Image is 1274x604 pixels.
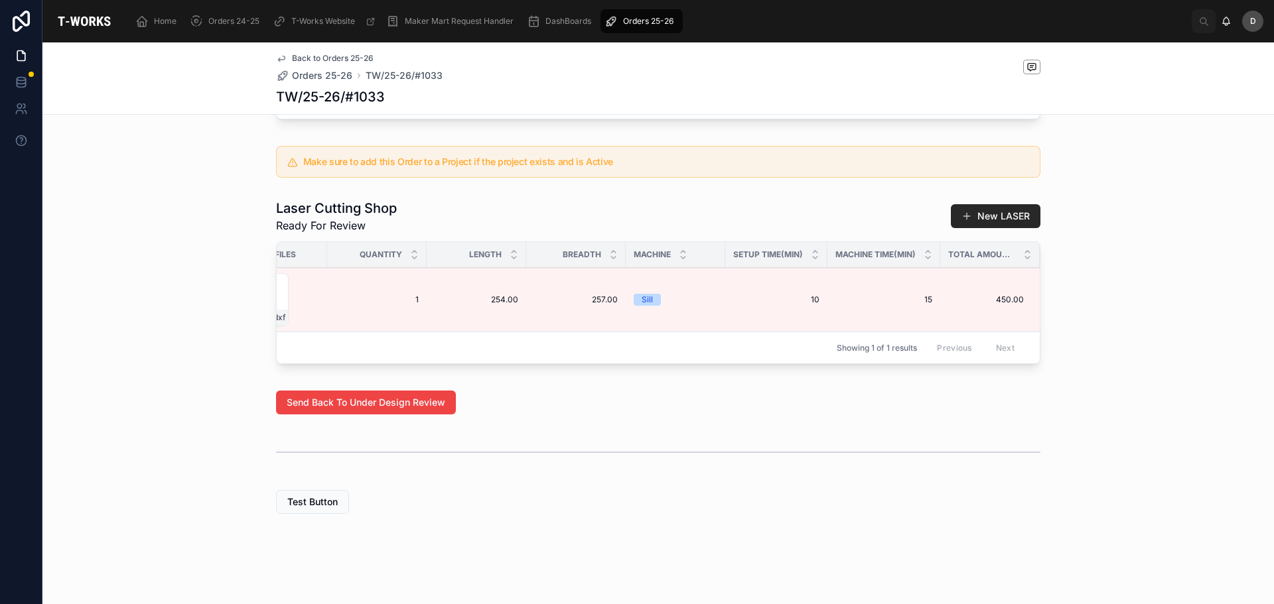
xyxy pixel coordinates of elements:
a: Orders 25-26 [276,69,352,82]
span: Orders 24-25 [208,16,259,27]
span: Orders 25-26 [292,69,352,82]
a: Home [131,9,186,33]
span: 254.00 [435,294,518,305]
span: Machine [634,249,671,260]
span: Setup Time(Min) [733,249,803,260]
img: App logo [53,11,115,32]
h1: Laser Cutting Shop [276,199,397,217]
span: Total Amount(Without GST) [948,249,1015,260]
div: scrollable content [126,7,1192,36]
span: Test Button [287,495,338,509]
span: Breadth [563,249,601,260]
span: D [1250,16,1256,27]
span: Home [154,16,177,27]
span: 10 [733,294,819,305]
span: Machine Time(Min) [835,249,916,260]
span: 450.00 [940,294,1024,305]
span: .dxf [271,312,285,323]
span: Maker Mart Request Handler [405,16,514,27]
span: 15 [835,294,932,305]
span: DashBoards [545,16,591,27]
a: DashBoards [523,9,601,33]
button: Send Back To Under Design Review [276,391,456,414]
h1: TW/25-26/#1033 [276,88,385,106]
span: Send Back To Under Design Review [287,396,445,409]
a: Back to Orders 25-26 [276,53,374,64]
a: Maker Mart Request Handler [382,9,523,33]
a: Orders 25-26 [601,9,683,33]
span: Length [469,249,502,260]
span: T-Works Website [291,16,355,27]
h5: Make sure to add this Order to a Project if the project exists and is Active [303,157,1029,166]
span: 257.00 [534,294,618,305]
span: Ready For Review [276,217,397,233]
span: Back to Orders 25-26 [292,53,374,64]
button: Test Button [276,490,349,514]
div: Sill [642,294,653,306]
span: Showing 1 of 1 results [837,343,917,353]
button: New LASER [951,204,1040,228]
a: Orders 24-25 [186,9,269,33]
a: T-Works Website [269,9,382,33]
span: Orders 25-26 [623,16,673,27]
span: 1 [335,294,419,305]
a: TW/25-26/#1033 [366,69,443,82]
span: Quantity [360,249,402,260]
